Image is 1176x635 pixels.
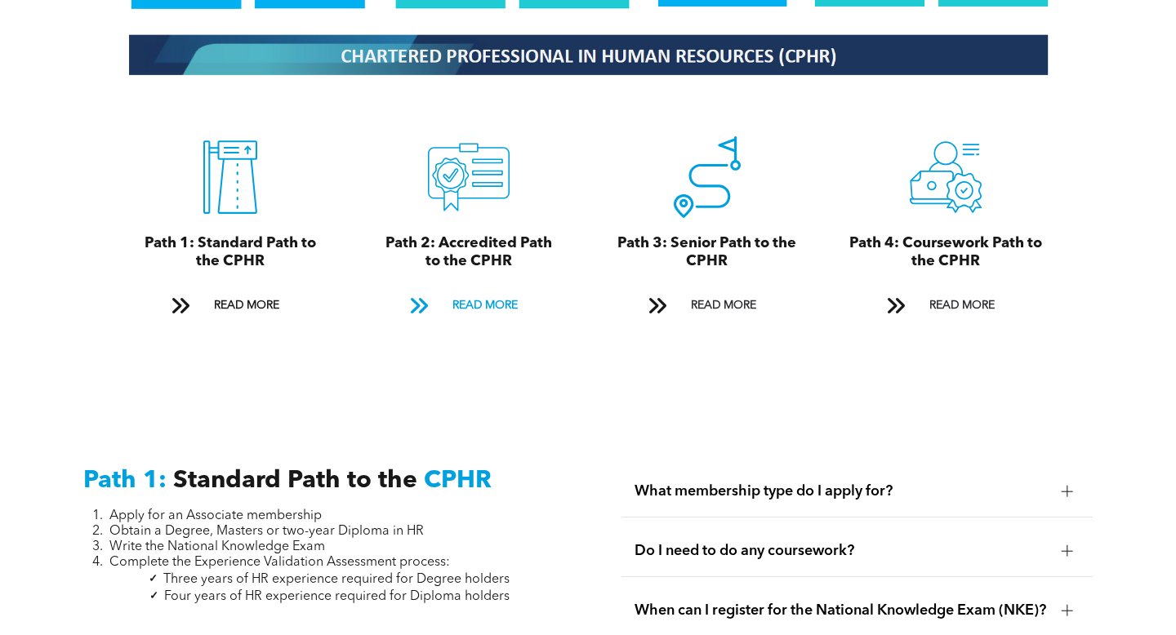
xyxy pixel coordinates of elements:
span: Path 4: Coursework Path to the CPHR [849,236,1042,269]
a: READ MORE [399,291,539,321]
span: Path 2: Accredited Path to the CPHR [385,236,552,269]
span: READ MORE [685,291,762,321]
span: READ MORE [447,291,523,321]
span: Four years of HR experience required for Diploma holders [164,590,510,603]
span: What membership type do I apply for? [635,482,1048,500]
span: Standard Path to the [173,468,417,493]
span: Write the National Knowledge Exam [109,540,325,553]
a: READ MORE [875,291,1016,321]
a: READ MORE [160,291,301,321]
span: Path 3: Senior Path to the CPHR [617,236,796,269]
span: Complete the Experience Validation Assessment process: [109,556,450,569]
span: Obtain a Degree, Masters or two-year Diploma in HR [109,525,424,538]
span: Do I need to do any coursework? [635,542,1048,560]
span: When can I register for the National Knowledge Exam (NKE)? [635,602,1048,619]
span: READ MORE [924,291,1000,321]
span: Three years of HR experience required for Degree holders [163,573,510,586]
span: READ MORE [208,291,285,321]
span: Apply for an Associate membership [109,509,322,522]
a: READ MORE [637,291,777,321]
span: CPHR [424,468,492,493]
span: Path 1: Standard Path to the CPHR [145,236,316,269]
span: Path 1: [83,468,167,493]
